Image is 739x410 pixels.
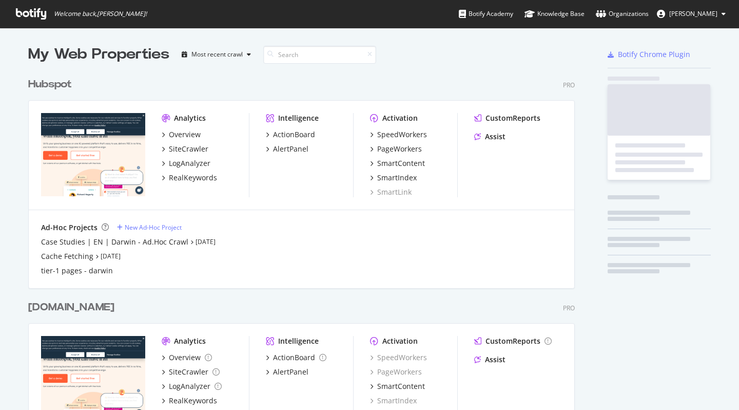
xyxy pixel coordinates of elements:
[169,367,208,377] div: SiteCrawler
[382,336,418,346] div: Activation
[370,381,425,392] a: SmartContent
[278,336,319,346] div: Intelligence
[41,113,145,196] img: hubspot.com
[28,300,119,315] a: [DOMAIN_NAME]
[618,49,690,60] div: Botify Chrome Plugin
[370,144,422,154] a: PageWorkers
[459,9,513,19] div: Botify Academy
[485,132,505,142] div: Assist
[474,355,505,365] a: Assist
[117,223,182,232] a: New Ad-Hoc Project
[174,336,206,346] div: Analytics
[474,113,540,123] a: CustomReports
[474,132,505,142] a: Assist
[649,6,734,22] button: [PERSON_NAME]
[174,113,206,123] div: Analytics
[370,396,417,406] a: SmartIndex
[196,237,216,246] a: [DATE]
[162,367,220,377] a: SiteCrawler
[266,144,308,154] a: AlertPanel
[273,367,308,377] div: AlertPanel
[382,113,418,123] div: Activation
[377,173,417,183] div: SmartIndex
[162,396,217,406] a: RealKeywords
[28,44,169,65] div: My Web Properties
[169,173,217,183] div: RealKeywords
[273,352,315,363] div: ActionBoard
[191,51,243,58] div: Most recent crawl
[563,304,575,312] div: Pro
[266,129,315,140] a: ActionBoard
[266,367,308,377] a: AlertPanel
[377,144,422,154] div: PageWorkers
[370,158,425,169] a: SmartContent
[596,9,649,19] div: Organizations
[370,352,427,363] a: SpeedWorkers
[485,113,540,123] div: CustomReports
[485,355,505,365] div: Assist
[41,266,113,276] a: tier-1 pages - darwin
[101,252,121,260] a: [DATE]
[169,158,210,169] div: LogAnalyzer
[485,336,540,346] div: CustomReports
[377,158,425,169] div: SmartContent
[162,173,217,183] a: RealKeywords
[370,173,417,183] a: SmartIndex
[370,129,427,140] a: SpeedWorkers
[273,129,315,140] div: ActionBoard
[28,300,114,315] div: [DOMAIN_NAME]
[266,352,326,363] a: ActionBoard
[162,158,210,169] a: LogAnalyzer
[54,10,147,18] span: Welcome back, [PERSON_NAME] !
[125,223,182,232] div: New Ad-Hoc Project
[370,367,422,377] a: PageWorkers
[474,336,552,346] a: CustomReports
[41,237,188,247] a: Case Studies | EN | Darwin - Ad.Hoc Crawl
[28,77,72,92] div: Hubspot
[169,129,201,140] div: Overview
[608,49,690,60] a: Botify Chrome Plugin
[669,9,717,18] span: Aja Frost
[278,113,319,123] div: Intelligence
[377,129,427,140] div: SpeedWorkers
[178,46,255,63] button: Most recent crawl
[162,352,212,363] a: Overview
[263,46,376,64] input: Search
[169,396,217,406] div: RealKeywords
[169,381,210,392] div: LogAnalyzer
[169,144,208,154] div: SiteCrawler
[563,81,575,89] div: Pro
[273,144,308,154] div: AlertPanel
[162,381,222,392] a: LogAnalyzer
[41,222,98,233] div: Ad-Hoc Projects
[524,9,585,19] div: Knowledge Base
[169,352,201,363] div: Overview
[377,381,425,392] div: SmartContent
[41,251,93,262] a: Cache Fetching
[162,129,201,140] a: Overview
[370,187,412,197] a: SmartLink
[162,144,208,154] a: SiteCrawler
[28,77,76,92] a: Hubspot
